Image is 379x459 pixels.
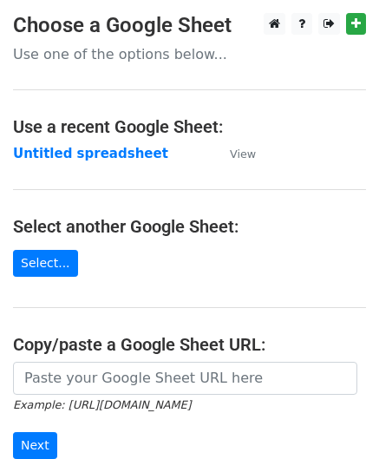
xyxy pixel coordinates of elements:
small: View [230,148,256,161]
h3: Choose a Google Sheet [13,13,366,38]
a: View [212,146,256,161]
p: Use one of the options below... [13,45,366,63]
input: Paste your Google Sheet URL here [13,362,357,395]
small: Example: [URL][DOMAIN_NAME] [13,398,191,411]
a: Untitled spreadsheet [13,146,168,161]
h4: Select another Google Sheet: [13,216,366,237]
h4: Use a recent Google Sheet: [13,116,366,137]
input: Next [13,432,57,459]
a: Select... [13,250,78,277]
h4: Copy/paste a Google Sheet URL: [13,334,366,355]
